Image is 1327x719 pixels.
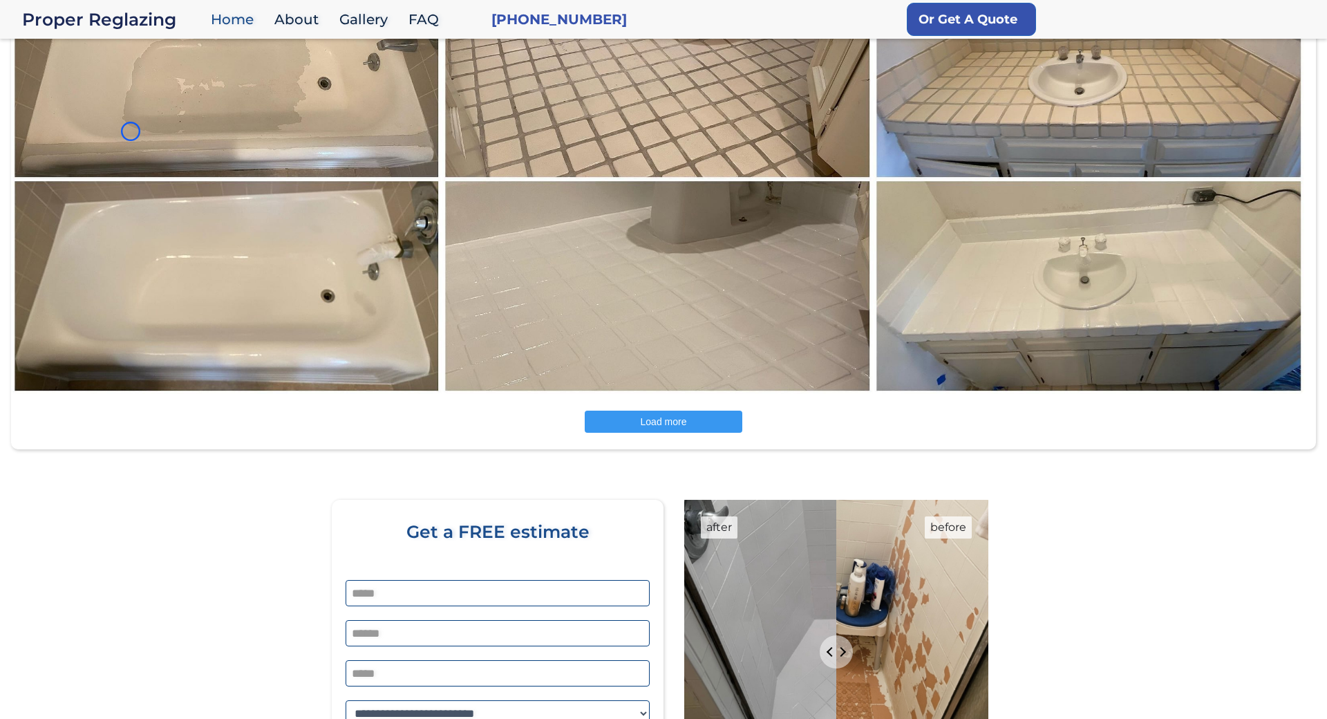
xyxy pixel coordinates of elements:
[346,522,650,580] div: Get a FREE estimate
[22,10,204,29] a: home
[585,411,742,433] button: Load more posts
[332,5,402,35] a: Gallery
[491,10,627,29] a: [PHONE_NUMBER]
[267,5,332,35] a: About
[22,10,204,29] div: Proper Reglazing
[641,416,687,427] span: Load more
[204,5,267,35] a: Home
[402,5,453,35] a: FAQ
[907,3,1036,36] a: Or Get A Quote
